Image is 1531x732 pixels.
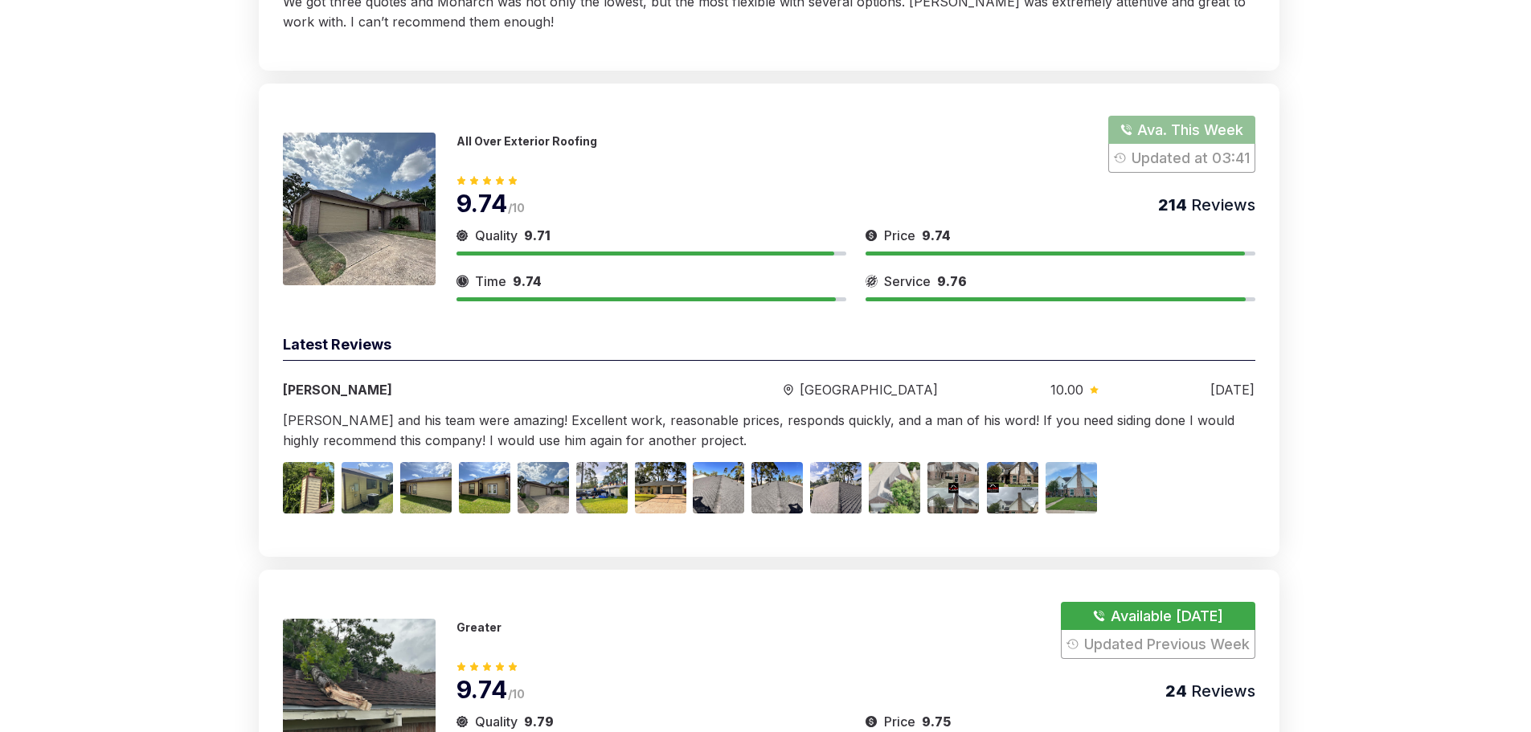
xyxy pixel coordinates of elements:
[937,273,967,289] span: 9.76
[784,384,793,396] img: slider icon
[456,134,597,148] p: All Over Exterior Roofing
[576,462,628,513] img: Image 6
[1187,681,1255,701] span: Reviews
[342,462,393,513] img: Image 2
[456,675,508,704] span: 9.74
[866,272,878,291] img: slider icon
[866,712,878,731] img: slider icon
[400,462,452,513] img: Image 3
[524,227,551,243] span: 9.71
[884,226,915,245] span: Price
[922,714,951,730] span: 9.75
[1050,380,1083,399] span: 10.00
[518,462,569,513] img: Image 5
[283,462,334,513] img: Image 1
[1046,462,1097,513] img: Image 14
[456,712,469,731] img: slider icon
[456,272,469,291] img: slider icon
[884,712,915,731] span: Price
[927,462,979,513] img: Image 12
[800,380,938,399] span: [GEOGRAPHIC_DATA]
[475,272,506,291] span: Time
[1158,195,1187,215] span: 214
[1090,386,1099,394] img: slider icon
[508,201,526,215] span: /10
[513,273,542,289] span: 9.74
[459,462,510,513] img: Image 4
[1165,681,1187,701] span: 24
[475,226,518,245] span: Quality
[1187,195,1255,215] span: Reviews
[866,226,878,245] img: slider icon
[922,227,951,243] span: 9.74
[1210,380,1255,399] div: [DATE]
[456,226,469,245] img: slider icon
[508,687,526,701] span: /10
[524,714,554,730] span: 9.79
[987,462,1038,513] img: Image 13
[456,189,508,218] span: 9.74
[283,412,1234,448] span: [PERSON_NAME] and his team were amazing! Excellent work, reasonable prices, responds quickly, and...
[475,712,518,731] span: Quality
[869,462,920,513] img: Image 11
[283,133,436,285] img: 175465740979750.jpeg
[884,272,931,291] span: Service
[283,380,672,399] div: [PERSON_NAME]
[635,462,686,513] img: Image 7
[456,620,501,634] p: Greater
[283,333,1255,361] div: Latest Reviews
[693,462,744,513] img: Image 8
[751,462,803,513] img: Image 9
[810,462,862,513] img: Image 10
